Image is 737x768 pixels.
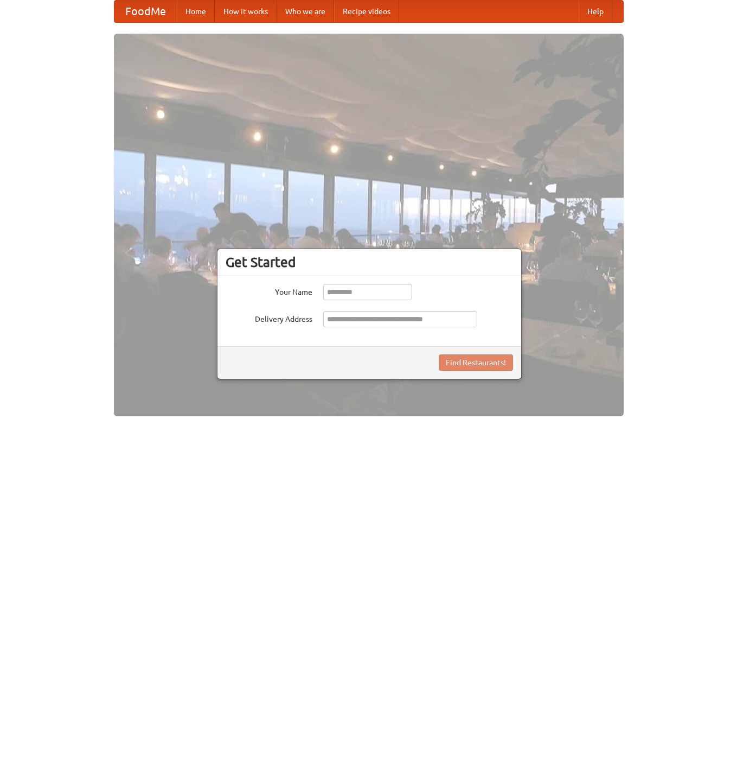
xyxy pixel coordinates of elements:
[334,1,399,22] a: Recipe videos
[277,1,334,22] a: Who we are
[177,1,215,22] a: Home
[439,354,513,371] button: Find Restaurants!
[215,1,277,22] a: How it works
[114,1,177,22] a: FoodMe
[579,1,612,22] a: Help
[226,284,312,297] label: Your Name
[226,254,513,270] h3: Get Started
[226,311,312,325] label: Delivery Address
